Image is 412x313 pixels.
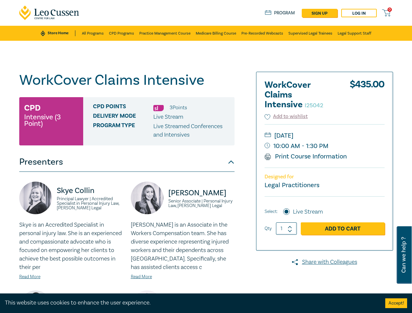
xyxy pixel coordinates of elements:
[82,26,104,41] a: All Programs
[241,26,283,41] a: Pre-Recorded Webcasts
[265,174,385,180] p: Designed for
[288,26,332,41] a: Supervised Legal Trainees
[131,182,163,214] img: https://s3.ap-southeast-2.amazonaws.com/leo-cussen-store-production-content/Contacts/Perin%20Must...
[153,105,164,111] img: Substantive Law
[168,199,235,208] small: Senior Associate | Personal Injury Law, [PERSON_NAME] Legal
[24,114,78,127] small: Intensive (3 Point)
[24,102,40,114] h3: CPD
[265,208,278,215] span: Select:
[265,181,319,189] small: Legal Practitioners
[301,222,385,235] a: Add to Cart
[196,26,236,41] a: Medicare Billing Course
[385,298,407,308] button: Accept cookies
[170,103,187,112] li: 3 Point s
[265,152,347,161] a: Print Course Information
[302,9,337,17] a: sign up
[305,102,323,109] small: I25042
[265,80,336,110] h2: WorkCover Claims Intensive
[93,122,153,139] span: Program type
[19,221,123,272] p: Skye is an Accredited Specialist in personal injury law. She is an experienced and compassionate ...
[19,72,235,89] h1: WorkCover Claims Intensive
[276,222,297,235] input: 1
[131,221,235,272] p: [PERSON_NAME] is an Associate in the Workers Compensation team. She has diverse experience repres...
[57,186,123,196] p: Skye Collin
[388,7,392,12] span: 0
[401,230,407,280] span: Can we help ?
[57,197,123,210] small: Principal Lawyer | Accredited Specialist in Personal Injury Law, [PERSON_NAME] Legal
[93,103,153,112] span: CPD Points
[341,9,377,17] a: Log in
[338,26,371,41] a: Legal Support Staff
[265,10,295,16] a: Program
[19,152,235,172] button: Presenters
[109,26,134,41] a: CPD Programs
[265,225,272,232] label: Qty
[19,182,52,214] img: https://s3.ap-southeast-2.amazonaws.com/leo-cussen-store-production-content/Contacts/Skye%20Colli...
[265,141,385,151] small: 10:00 AM - 1:30 PM
[93,113,153,121] span: Delivery Mode
[131,274,152,280] a: Read More
[153,122,230,139] p: Live Streamed Conferences and Intensives
[350,80,385,113] div: $ 435.00
[265,113,308,120] button: Add to wishlist
[153,113,183,121] span: Live Stream
[139,26,191,41] a: Practice Management Course
[19,274,40,280] a: Read More
[256,258,393,266] a: Share with Colleagues
[41,30,75,36] a: Store Home
[168,188,235,198] p: [PERSON_NAME]
[265,130,385,141] small: [DATE]
[293,208,323,216] label: Live Stream
[5,299,375,307] div: This website uses cookies to enhance the user experience.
